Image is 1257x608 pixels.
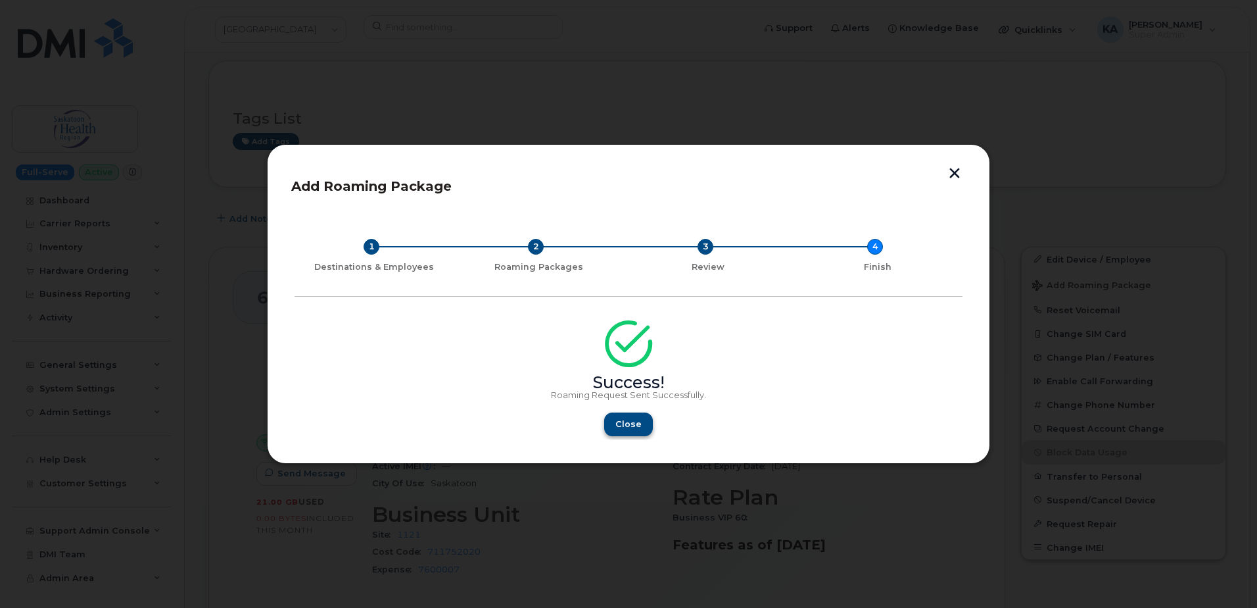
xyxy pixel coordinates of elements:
[295,390,962,401] p: Roaming Request Sent Successfully.
[300,262,448,272] div: Destinations & Employees
[459,262,618,272] div: Roaming Packages
[615,418,642,430] span: Close
[528,239,544,255] div: 2
[628,262,788,272] div: Review
[1200,551,1247,598] iframe: Messenger Launcher
[604,413,653,436] button: Close
[295,378,962,388] div: Success!
[698,239,713,255] div: 3
[291,178,452,194] span: Add Roaming Package
[364,239,379,255] div: 1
